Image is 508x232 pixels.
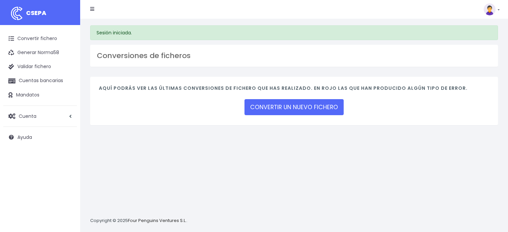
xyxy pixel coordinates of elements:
a: CONVERTIR UN NUEVO FICHERO [244,99,344,115]
img: profile [484,3,496,15]
h4: Aquí podrás ver las últimas conversiones de fichero que has realizado. En rojo las que han produc... [99,85,489,94]
a: Mandatos [3,88,77,102]
p: Copyright © 2025 . [90,217,187,224]
a: Convertir fichero [3,32,77,46]
a: Cuenta [3,109,77,123]
a: Validar fichero [3,60,77,74]
a: Generar Norma58 [3,46,77,60]
div: Sesión iniciada. [90,25,498,40]
h3: Conversiones de ficheros [97,51,491,60]
img: logo [8,5,25,22]
span: Ayuda [17,134,32,141]
span: Cuenta [19,112,36,119]
a: Four Penguins Ventures S.L. [128,217,186,224]
a: Cuentas bancarias [3,74,77,88]
a: Ayuda [3,130,77,144]
span: CSEPA [26,9,46,17]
